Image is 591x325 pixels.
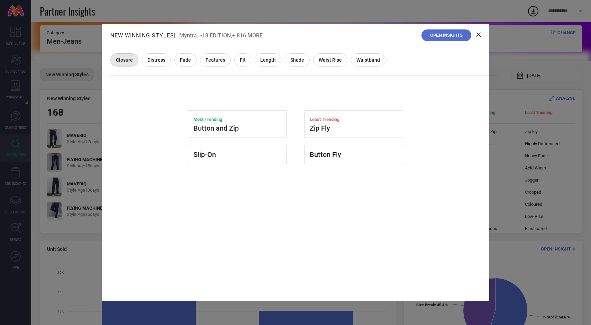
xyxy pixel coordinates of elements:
span: Closure [116,57,133,63]
span: Least Trending [310,117,339,122]
span: Slip-On [193,150,216,159]
span: Zip Fly [310,124,330,132]
span: Distress [147,57,165,63]
span: Fade [180,57,191,63]
span: Fit [240,57,246,63]
span: Myntra [179,32,197,39]
span: Button Fly [310,150,341,159]
span: Shade [290,57,304,63]
button: Open Insights [421,29,471,41]
span: Waistband [356,57,380,63]
span: Most Trending [193,117,222,122]
span: Features [206,57,225,63]
span: Waist Rise [319,57,342,63]
span: Length [260,57,276,63]
h1: New Winning Styles | [110,32,179,39]
span: - 18 EDITION ,+ 816 MORE [200,32,263,39]
span: Button and Zip [193,124,239,132]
